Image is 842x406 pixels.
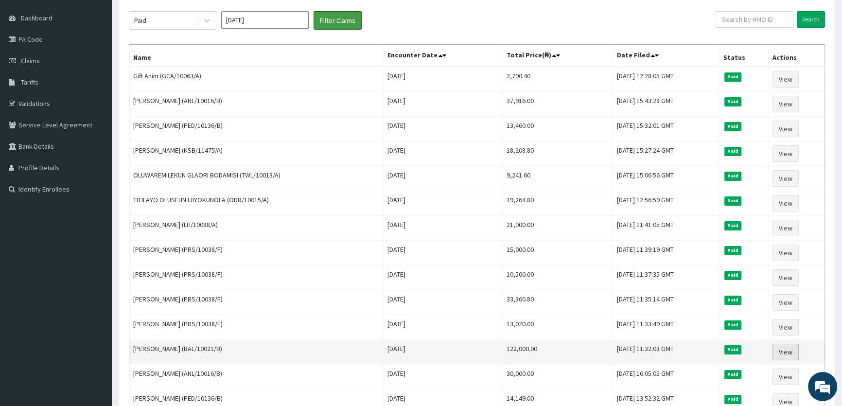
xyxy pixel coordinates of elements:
td: [DATE] 16:05:05 GMT [613,365,719,389]
span: Paid [724,122,742,131]
input: Search by HMO ID [716,11,793,28]
td: [DATE] 15:43:28 GMT [613,92,719,117]
a: View [772,170,799,187]
td: [PERSON_NAME] (PED/10136/B) [129,117,384,141]
a: View [772,344,799,360]
td: [DATE] [383,241,502,265]
input: Select Month and Year [221,11,309,29]
td: [DATE] 15:32:01 GMT [613,117,719,141]
span: Paid [724,320,742,329]
td: [PERSON_NAME] (PRS/10038/F) [129,265,384,290]
td: [DATE] 15:06:56 GMT [613,166,719,191]
span: Paid [724,196,742,205]
span: Paid [724,72,742,81]
a: View [772,269,799,286]
td: [DATE] 11:41:05 GMT [613,216,719,241]
td: [DATE] [383,265,502,290]
th: Actions [768,45,824,67]
td: [DATE] 11:33:49 GMT [613,315,719,340]
td: 18,208.80 [502,141,613,166]
span: Paid [724,246,742,255]
td: [DATE] [383,191,502,216]
span: Paid [724,395,742,404]
td: 21,000.00 [502,216,613,241]
td: 19,264.80 [502,191,613,216]
td: [PERSON_NAME] (PRS/10038/F) [129,241,384,265]
a: View [772,220,799,236]
td: [DATE] 11:32:03 GMT [613,340,719,365]
span: Claims [21,56,40,65]
td: [DATE] [383,67,502,92]
th: Status [719,45,768,67]
th: Name [129,45,384,67]
button: Filter Claims [314,11,362,30]
td: [DATE] 11:39:19 GMT [613,241,719,265]
td: 13,020.00 [502,315,613,340]
td: [PERSON_NAME] (LTI/10088/A) [129,216,384,241]
td: [DATE] [383,216,502,241]
td: [PERSON_NAME] (ANL/10016/B) [129,365,384,389]
td: 30,000.00 [502,365,613,389]
td: [PERSON_NAME] (BAL/10021/B) [129,340,384,365]
td: 2,790.40 [502,67,613,92]
img: d_794563401_company_1708531726252_794563401 [18,49,39,73]
span: Paid [724,370,742,379]
td: 122,000.00 [502,340,613,365]
td: [DATE] [383,365,502,389]
a: View [772,319,799,335]
td: [DATE] [383,315,502,340]
td: [DATE] 12:28:05 GMT [613,67,719,92]
a: View [772,71,799,88]
th: Encounter Date [383,45,502,67]
div: Chat with us now [51,54,163,67]
a: View [772,195,799,212]
td: 10,500.00 [502,265,613,290]
span: We're online! [56,123,134,221]
span: Paid [724,345,742,354]
td: TITILAYO OLUSEUN IJIYOKUNOLA (ODR/10015/A) [129,191,384,216]
td: [PERSON_NAME] (PRS/10038/F) [129,290,384,315]
span: Paid [724,172,742,180]
div: Minimize live chat window [159,5,183,28]
td: Gift Anim (GCA/10063/A) [129,67,384,92]
td: [PERSON_NAME] (ANL/10016/B) [129,92,384,117]
td: [PERSON_NAME] (KSB/11475/A) [129,141,384,166]
td: [DATE] [383,166,502,191]
td: 13,460.00 [502,117,613,141]
div: Paid [134,16,146,25]
td: OLUWAREMILEKUN GLAORI BODAMISI (TWL/10013/A) [129,166,384,191]
span: Dashboard [21,14,53,22]
span: Paid [724,147,742,156]
a: View [772,145,799,162]
td: [PERSON_NAME] (PRS/10038/F) [129,315,384,340]
td: [DATE] [383,340,502,365]
td: [DATE] [383,92,502,117]
input: Search [797,11,825,28]
td: 15,000.00 [502,241,613,265]
td: [DATE] [383,141,502,166]
td: [DATE] 11:37:35 GMT [613,265,719,290]
span: Paid [724,271,742,280]
td: [DATE] 12:56:59 GMT [613,191,719,216]
span: Paid [724,296,742,304]
a: View [772,294,799,311]
td: 33,360.80 [502,290,613,315]
td: [DATE] [383,290,502,315]
td: [DATE] [383,117,502,141]
td: 9,241.60 [502,166,613,191]
a: View [772,121,799,137]
th: Total Price(₦) [502,45,613,67]
a: View [772,369,799,385]
td: 37,916.00 [502,92,613,117]
textarea: Type your message and hit 'Enter' [5,265,185,300]
th: Date Filed [613,45,719,67]
td: [DATE] 11:35:14 GMT [613,290,719,315]
a: View [772,245,799,261]
span: Tariffs [21,78,38,87]
td: [DATE] 15:27:24 GMT [613,141,719,166]
a: View [772,96,799,112]
span: Paid [724,221,742,230]
span: Paid [724,97,742,106]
